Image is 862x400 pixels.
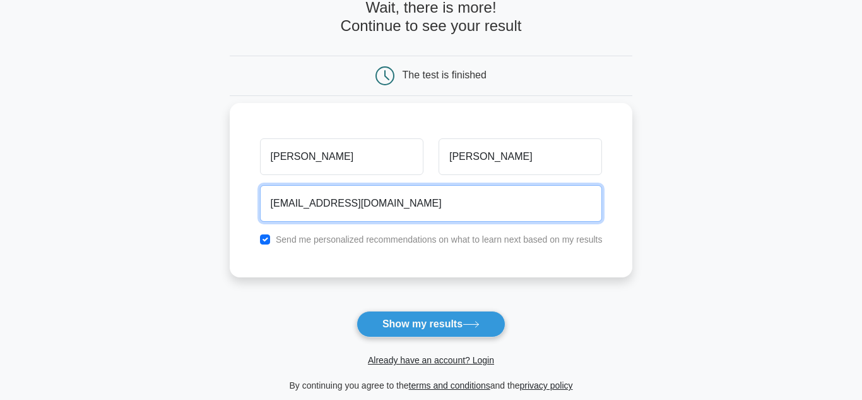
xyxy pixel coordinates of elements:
[276,234,603,245] label: Send me personalized recommendations on what to learn next based on my results
[520,380,573,391] a: privacy policy
[222,378,641,393] div: By continuing you agree to the and the
[439,138,602,175] input: Last name
[260,138,423,175] input: First name
[260,185,603,222] input: Email
[403,70,487,80] div: The test is finished
[368,355,494,365] a: Already have an account? Login
[409,380,490,391] a: terms and conditions
[357,311,505,337] button: Show my results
